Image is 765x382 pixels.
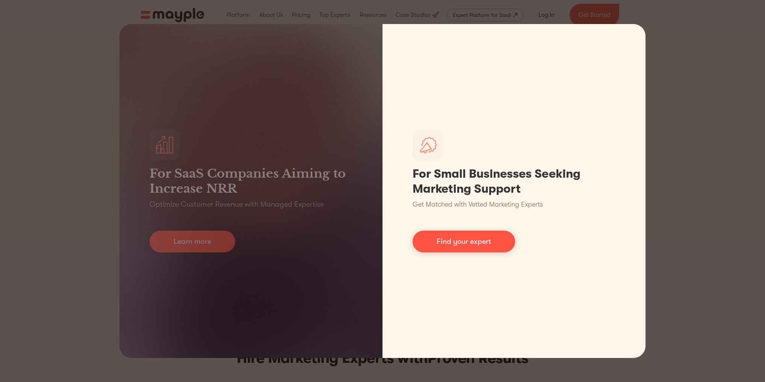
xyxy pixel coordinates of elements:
a: Learn more [150,231,235,252]
h1: For Small Businesses Seeking Marketing Support [413,166,615,196]
p: Get Matched with Vetted Marketing Experts [413,199,543,210]
a: Find your expert [413,231,515,252]
h3: For SaaS Companies Aiming to Increase NRR [150,166,352,196]
p: Optimize Customer Revenue with Managed Expertise [150,199,324,210]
